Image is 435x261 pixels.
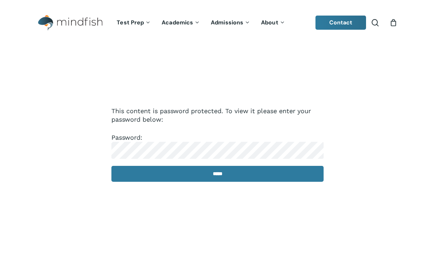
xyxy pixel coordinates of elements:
[111,20,156,26] a: Test Prep
[205,20,256,26] a: Admissions
[261,19,278,26] span: About
[256,20,291,26] a: About
[28,10,407,36] header: Main Menu
[329,19,353,26] span: Contact
[156,20,205,26] a: Academics
[211,19,243,26] span: Admissions
[111,134,324,153] label: Password:
[315,16,366,30] a: Contact
[162,19,193,26] span: Academics
[389,19,397,27] a: Cart
[111,142,324,159] input: Password:
[111,107,324,133] p: This content is password protected. To view it please enter your password below:
[117,19,144,26] span: Test Prep
[111,10,290,36] nav: Main Menu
